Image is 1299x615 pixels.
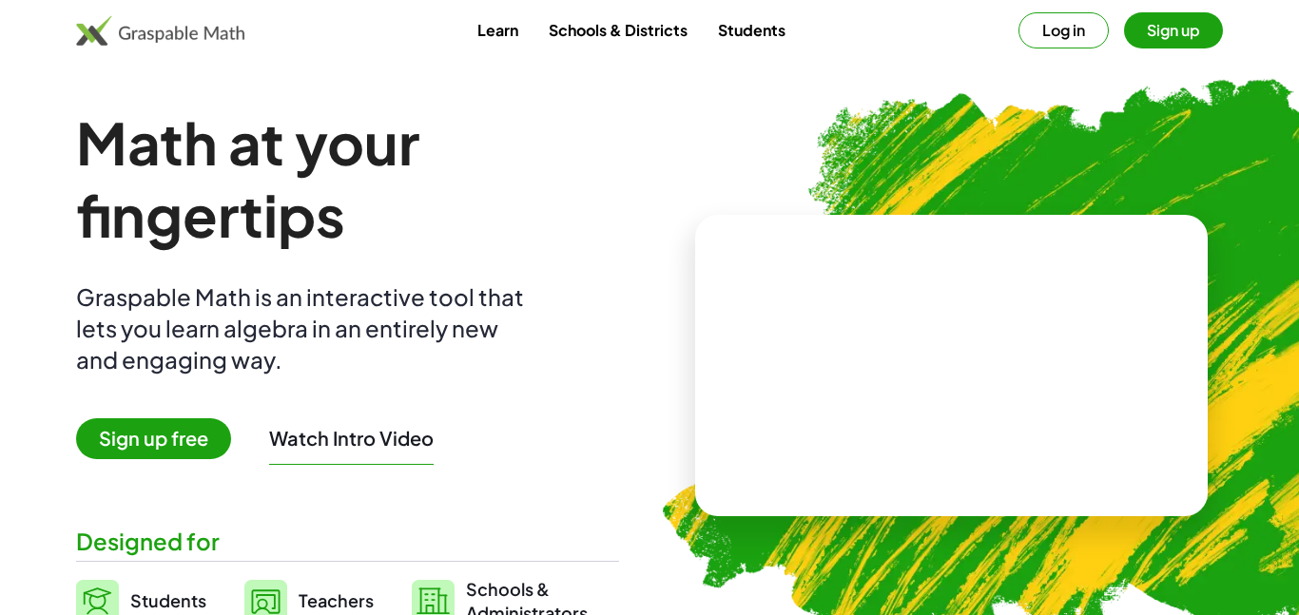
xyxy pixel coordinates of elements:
[76,418,231,459] span: Sign up free
[809,295,1095,437] video: What is this? This is dynamic math notation. Dynamic math notation plays a central role in how Gr...
[130,589,206,611] span: Students
[1018,12,1109,48] button: Log in
[703,12,801,48] a: Students
[76,106,619,251] h1: Math at your fingertips
[299,589,374,611] span: Teachers
[76,281,533,375] div: Graspable Math is an interactive tool that lets you learn algebra in an entirely new and engaging...
[533,12,703,48] a: Schools & Districts
[76,526,619,557] div: Designed for
[269,426,434,451] button: Watch Intro Video
[1124,12,1223,48] button: Sign up
[462,12,533,48] a: Learn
